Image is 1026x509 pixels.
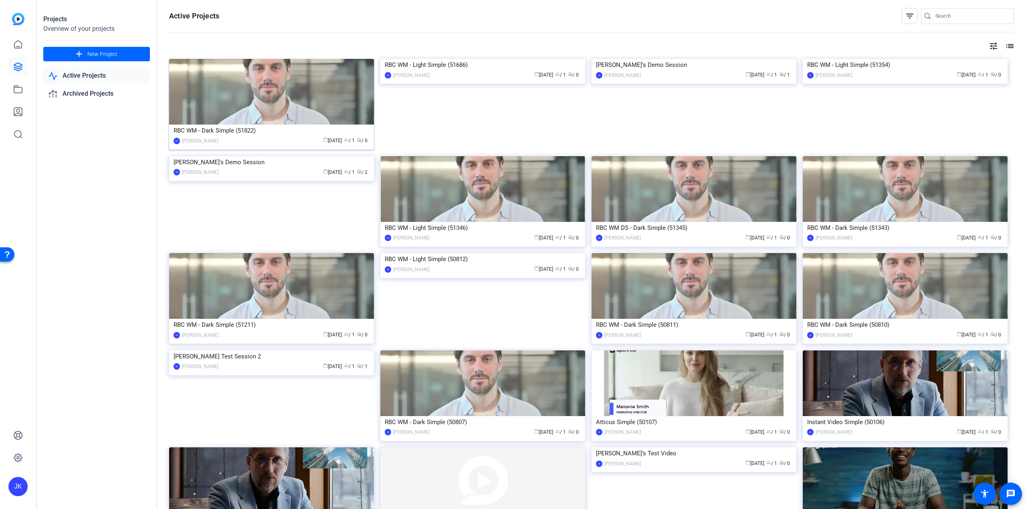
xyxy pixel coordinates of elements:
[74,49,84,59] mat-icon: add
[745,235,764,241] span: [DATE]
[534,72,539,76] span: calendar_today
[555,72,560,76] span: group
[766,332,777,338] span: / 1
[385,253,581,265] div: RBC WM - Light Simple (50812)
[978,429,988,435] span: / 1
[766,332,771,336] span: group
[604,234,641,242] div: [PERSON_NAME]
[534,266,553,272] span: [DATE]
[174,156,370,168] div: [PERSON_NAME]'s Demo Session
[393,234,430,242] div: [PERSON_NAME]
[344,363,349,368] span: group
[534,235,553,241] span: [DATE]
[779,72,784,76] span: radio
[745,460,750,465] span: calendar_today
[766,429,771,434] span: group
[568,235,579,241] span: / 0
[816,428,852,436] div: [PERSON_NAME]
[174,350,370,362] div: [PERSON_NAME] Test Session 2
[385,72,391,78] div: JK
[568,72,579,78] span: / 0
[555,72,566,78] span: / 1
[174,363,180,370] div: JK
[745,429,750,434] span: calendar_today
[807,319,1003,331] div: RBC WM - Dark Simple (50810)
[745,72,750,76] span: calendar_today
[990,235,995,239] span: radio
[174,169,180,175] div: JK
[745,429,764,435] span: [DATE]
[344,138,355,143] span: / 1
[990,332,995,336] span: radio
[779,72,790,78] span: / 1
[323,169,328,174] span: calendar_today
[596,235,602,241] div: JK
[534,266,539,271] span: calendar_today
[807,59,1003,71] div: RBC WM - Light Simple (51354)
[182,168,218,176] div: [PERSON_NAME]
[555,266,566,272] span: / 1
[385,416,581,428] div: RBC WM - Dark Simple (50807)
[745,461,764,466] span: [DATE]
[807,235,814,241] div: JK
[385,59,581,71] div: RBC WM - Light Simple (51686)
[344,364,355,369] span: / 1
[596,416,792,428] div: Atticus Simple (50107)
[323,332,328,336] span: calendar_today
[568,429,579,435] span: / 0
[745,332,750,336] span: calendar_today
[957,332,961,336] span: calendar_today
[766,235,771,239] span: group
[357,332,368,338] span: / 0
[555,235,560,239] span: group
[957,235,961,239] span: calendar_today
[385,235,391,241] div: JK
[534,429,539,434] span: calendar_today
[568,266,573,271] span: radio
[990,429,995,434] span: radio
[323,363,328,368] span: calendar_today
[323,138,342,143] span: [DATE]
[393,266,430,274] div: [PERSON_NAME]
[957,332,976,338] span: [DATE]
[534,72,553,78] span: [DATE]
[8,477,28,496] div: JK
[534,429,553,435] span: [DATE]
[385,429,391,435] div: JK
[344,332,355,338] span: / 1
[596,429,602,435] div: JK
[568,429,573,434] span: radio
[357,169,368,175] span: / 2
[766,235,777,241] span: / 1
[779,332,790,338] span: / 0
[323,364,342,369] span: [DATE]
[978,235,982,239] span: group
[604,428,641,436] div: [PERSON_NAME]
[990,429,1001,435] span: / 0
[596,319,792,331] div: RBC WM - Dark Simple (50811)
[357,169,362,174] span: radio
[779,461,790,466] span: / 0
[43,47,150,61] button: New Project
[957,429,961,434] span: calendar_today
[174,332,180,338] div: JK
[816,331,852,339] div: [PERSON_NAME]
[43,68,150,84] a: Active Projects
[174,319,370,331] div: RBC WM - Dark Simple (51211)
[555,266,560,271] span: group
[182,331,218,339] div: [PERSON_NAME]
[766,460,771,465] span: group
[596,447,792,459] div: [PERSON_NAME]'s Test Video
[357,363,362,368] span: radio
[385,266,391,273] div: JK
[87,50,117,58] span: New Project
[745,332,764,338] span: [DATE]
[323,332,342,338] span: [DATE]
[957,235,976,241] span: [DATE]
[344,332,349,336] span: group
[604,71,641,79] div: [PERSON_NAME]
[990,332,1001,338] span: / 0
[816,71,852,79] div: [PERSON_NAME]
[43,24,150,34] div: Overview of your projects
[807,429,814,435] div: JK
